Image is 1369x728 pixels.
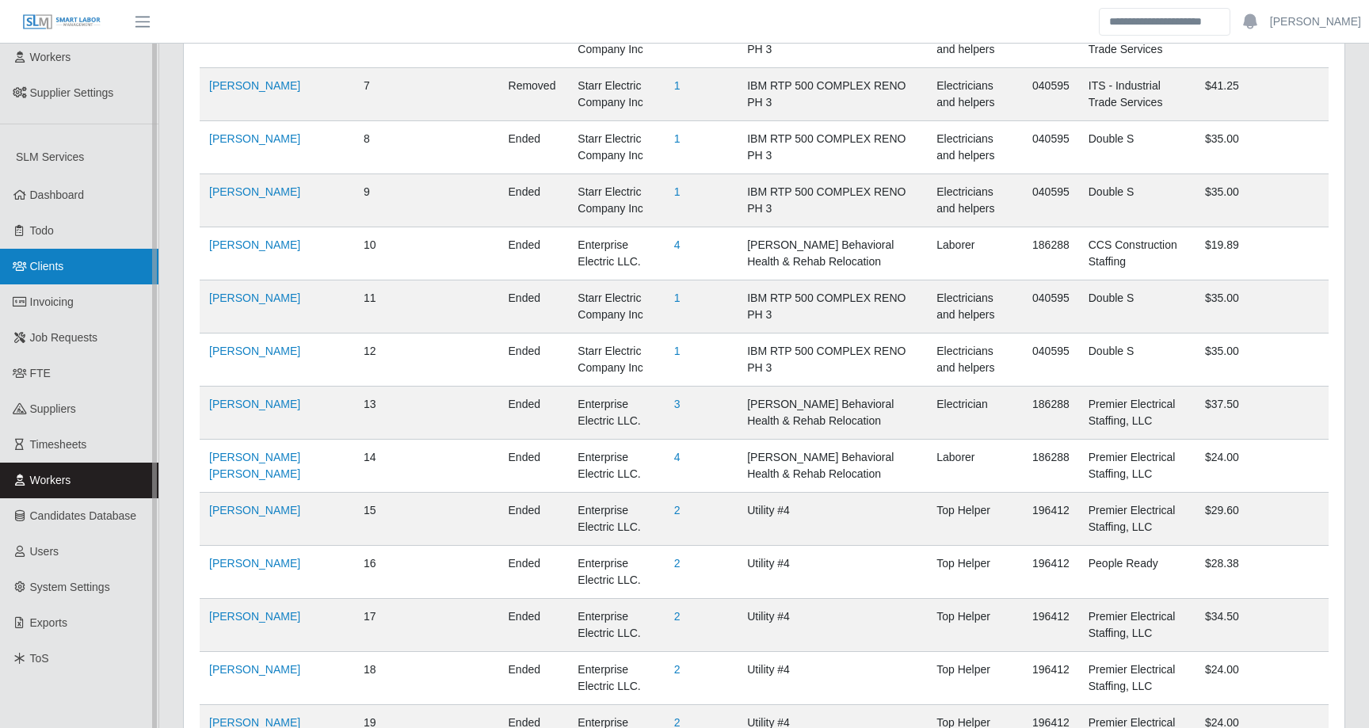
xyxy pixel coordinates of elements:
td: $41.25 [1195,68,1329,121]
td: IBM RTP 500 COMPLEX RENO PH 3 [738,174,927,227]
a: [PERSON_NAME] [209,132,300,145]
td: Double S [1079,121,1195,174]
td: Premier Electrical Staffing, LLC [1079,387,1195,440]
a: [PERSON_NAME] [209,292,300,304]
td: 13 [354,387,416,440]
span: FTE [30,367,51,379]
td: $37.50 [1195,387,1329,440]
td: ended [499,227,569,280]
td: 18 [354,652,416,705]
td: Starr Electric Company Inc [568,68,664,121]
td: Electricians and helpers [927,280,1023,334]
td: Double S [1079,280,1195,334]
td: Top Helper [927,599,1023,652]
td: ended [499,652,569,705]
td: removed [499,68,569,121]
a: [PERSON_NAME] [PERSON_NAME] [209,451,300,480]
span: Dashboard [30,189,85,201]
a: [PERSON_NAME] [209,185,300,198]
td: Starr Electric Company Inc [568,280,664,334]
a: [PERSON_NAME] [209,345,300,357]
a: 1 [674,79,681,92]
td: Starr Electric Company Inc [568,174,664,227]
img: SLM Logo [22,13,101,31]
span: Workers [30,474,71,486]
td: Laborer [927,227,1023,280]
span: Todo [30,224,54,237]
td: [PERSON_NAME] Behavioral Health & Rehab Relocation [738,387,927,440]
span: Workers [30,51,71,63]
td: Laborer [927,440,1023,493]
td: IBM RTP 500 COMPLEX RENO PH 3 [738,334,927,387]
input: Search [1099,8,1230,36]
td: Top Helper [927,546,1023,599]
a: [PERSON_NAME] [209,504,300,516]
td: 186288 [1023,387,1079,440]
span: Timesheets [30,438,87,451]
a: [PERSON_NAME] [209,238,300,251]
a: 1 [674,132,681,145]
td: ended [499,493,569,546]
td: Enterprise Electric LLC. [568,599,664,652]
a: [PERSON_NAME] [209,79,300,92]
td: 196412 [1023,652,1079,705]
td: Electrician [927,387,1023,440]
td: Premier Electrical Staffing, LLC [1079,599,1195,652]
td: Utility #4 [738,493,927,546]
td: 196412 [1023,599,1079,652]
td: Enterprise Electric LLC. [568,227,664,280]
td: Utility #4 [738,546,927,599]
td: Electricians and helpers [927,174,1023,227]
td: Enterprise Electric LLC. [568,652,664,705]
td: 7 [354,68,416,121]
td: Premier Electrical Staffing, LLC [1079,493,1195,546]
td: ended [499,546,569,599]
a: [PERSON_NAME] [209,663,300,676]
td: 14 [354,440,416,493]
a: 2 [674,504,681,516]
td: 040595 [1023,68,1079,121]
td: Electricians and helpers [927,121,1023,174]
td: Electricians and helpers [927,68,1023,121]
td: 040595 [1023,174,1079,227]
td: 040595 [1023,280,1079,334]
a: [PERSON_NAME] [209,398,300,410]
td: ended [499,121,569,174]
td: [PERSON_NAME] Behavioral Health & Rehab Relocation [738,440,927,493]
td: Enterprise Electric LLC. [568,440,664,493]
td: IBM RTP 500 COMPLEX RENO PH 3 [738,280,927,334]
td: 11 [354,280,416,334]
td: 196412 [1023,546,1079,599]
a: 2 [674,557,681,570]
td: Double S [1079,334,1195,387]
td: $34.50 [1195,599,1329,652]
a: 2 [674,610,681,623]
td: $35.00 [1195,334,1329,387]
td: Utility #4 [738,599,927,652]
a: 1 [674,292,681,304]
td: 16 [354,546,416,599]
td: 12 [354,334,416,387]
td: ended [499,174,569,227]
td: People Ready [1079,546,1195,599]
span: SLM Services [16,151,84,163]
td: Premier Electrical Staffing, LLC [1079,440,1195,493]
a: 1 [674,185,681,198]
td: Premier Electrical Staffing, LLC [1079,652,1195,705]
td: $29.60 [1195,493,1329,546]
td: Enterprise Electric LLC. [568,493,664,546]
span: Exports [30,616,67,629]
td: Electricians and helpers [927,334,1023,387]
td: Starr Electric Company Inc [568,121,664,174]
td: 040595 [1023,334,1079,387]
td: Enterprise Electric LLC. [568,546,664,599]
td: $24.00 [1195,440,1329,493]
td: 8 [354,121,416,174]
td: Top Helper [927,652,1023,705]
td: $35.00 [1195,121,1329,174]
a: [PERSON_NAME] [1270,13,1361,30]
a: 4 [674,238,681,251]
td: ITS - Industrial Trade Services [1079,68,1195,121]
span: Candidates Database [30,509,137,522]
td: 9 [354,174,416,227]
